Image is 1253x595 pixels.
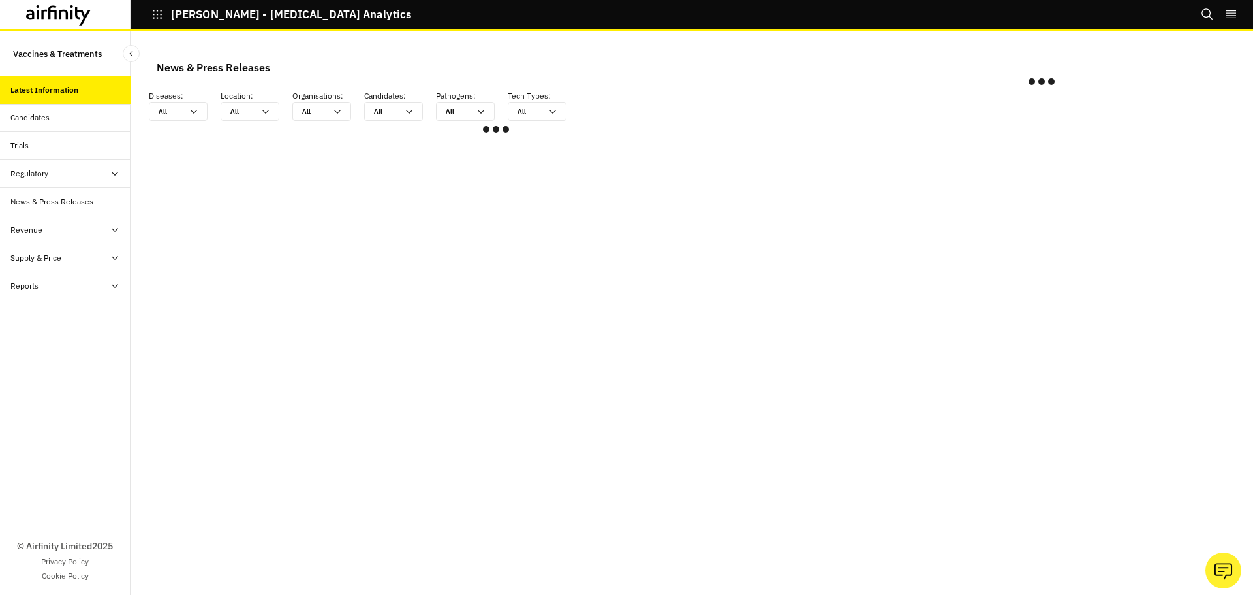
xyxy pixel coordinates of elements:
a: Privacy Policy [41,556,89,568]
div: Supply & Price [10,252,61,264]
div: Candidates [10,112,50,123]
button: Search [1201,3,1214,25]
div: News & Press Releases [10,196,93,208]
div: News & Press Releases [157,57,270,77]
p: Location : [221,90,292,102]
p: [PERSON_NAME] - [MEDICAL_DATA] Analytics [171,8,411,20]
p: Pathogens : [436,90,508,102]
button: Ask our analysts [1205,553,1241,588]
button: [PERSON_NAME] - [MEDICAL_DATA] Analytics [151,3,411,25]
div: Revenue [10,224,42,236]
p: Vaccines & Treatments [13,42,102,66]
a: Cookie Policy [42,570,89,582]
p: Candidates : [364,90,436,102]
div: Regulatory [10,168,48,180]
div: Trials [10,140,29,152]
div: Reports [10,280,39,292]
p: Diseases : [149,90,221,102]
p: Tech Types : [508,90,580,102]
div: Latest Information [10,84,78,96]
p: Organisations : [292,90,364,102]
button: Close Sidebar [123,45,140,62]
p: © Airfinity Limited 2025 [17,539,113,553]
